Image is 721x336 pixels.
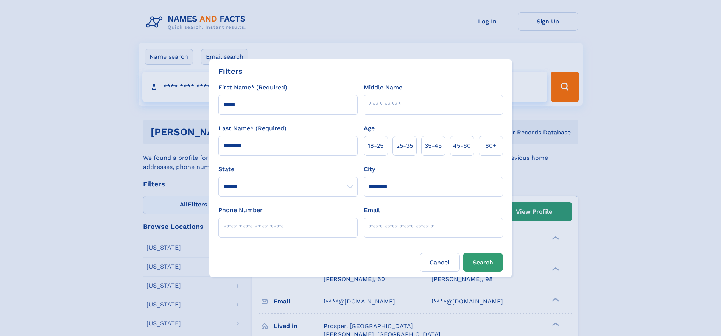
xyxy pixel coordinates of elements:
[485,141,497,150] span: 60+
[364,165,375,174] label: City
[218,83,287,92] label: First Name* (Required)
[364,83,402,92] label: Middle Name
[463,253,503,272] button: Search
[368,141,383,150] span: 18‑25
[218,66,243,77] div: Filters
[420,253,460,272] label: Cancel
[364,206,380,215] label: Email
[425,141,442,150] span: 35‑45
[453,141,471,150] span: 45‑60
[218,165,358,174] label: State
[218,124,287,133] label: Last Name* (Required)
[364,124,375,133] label: Age
[218,206,263,215] label: Phone Number
[396,141,413,150] span: 25‑35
